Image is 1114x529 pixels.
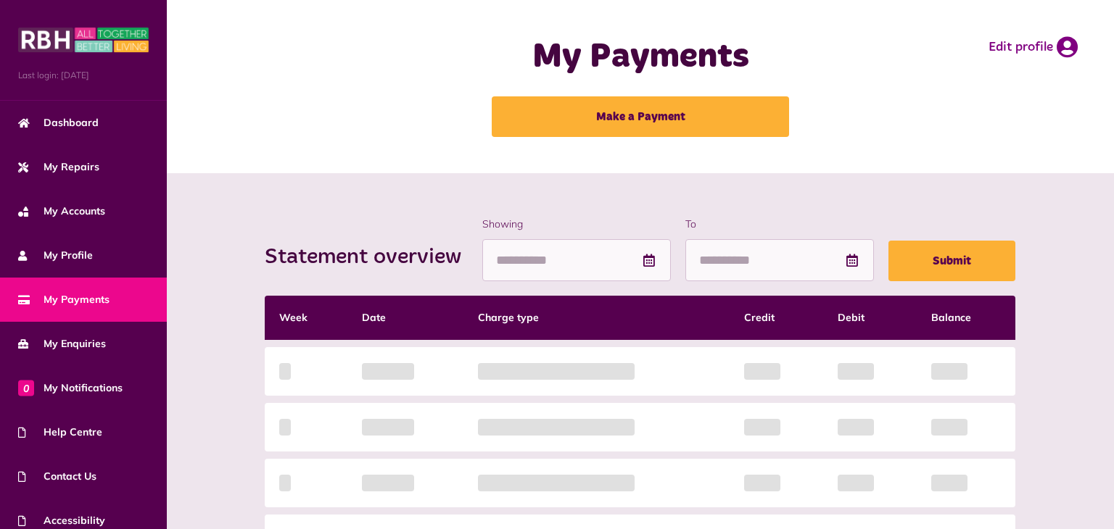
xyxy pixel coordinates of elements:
[18,336,106,351] span: My Enquiries
[18,292,110,307] span: My Payments
[18,159,99,175] span: My Repairs
[18,469,96,484] span: Contact Us
[18,25,149,54] img: MyRBH
[18,248,93,263] span: My Profile
[18,204,105,219] span: My Accounts
[18,69,149,82] span: Last login: [DATE]
[18,380,123,396] span: My Notifications
[492,96,789,137] a: Make a Payment
[18,513,105,528] span: Accessibility
[18,425,102,440] span: Help Centre
[989,36,1078,58] a: Edit profile
[18,115,99,130] span: Dashboard
[418,36,863,78] h1: My Payments
[18,380,34,396] span: 0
